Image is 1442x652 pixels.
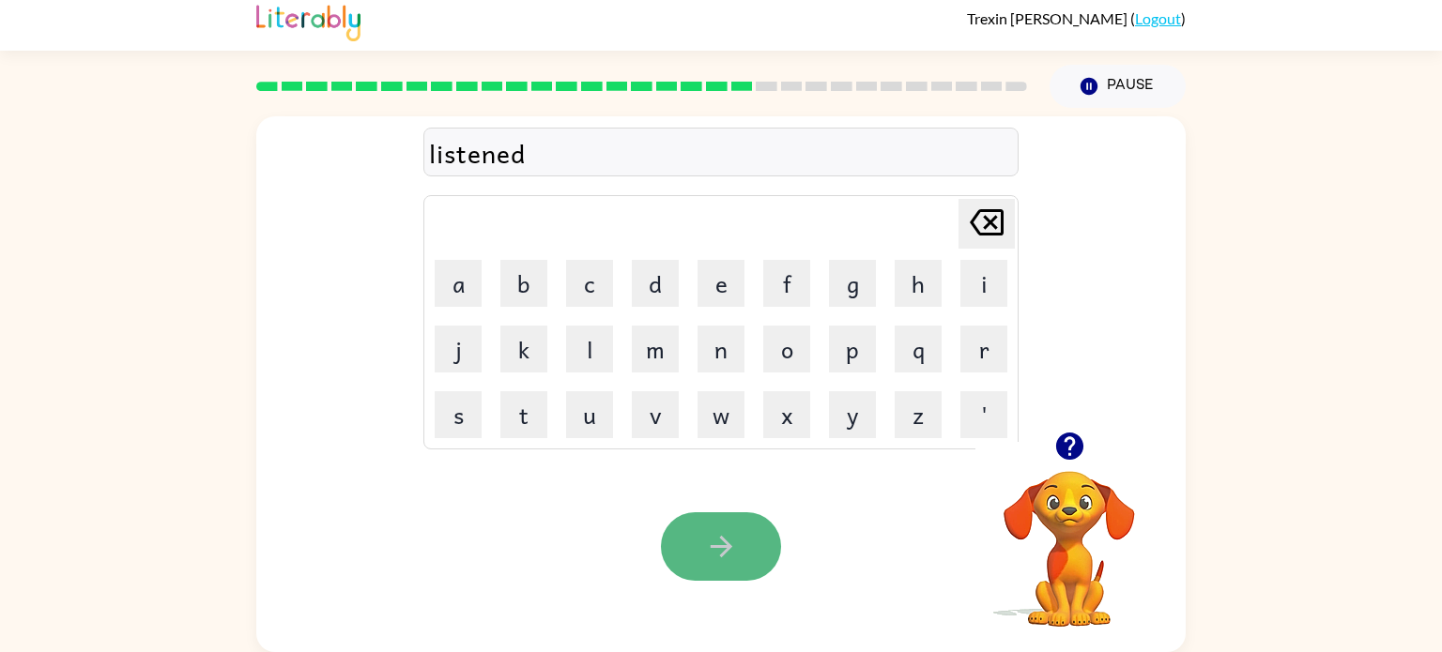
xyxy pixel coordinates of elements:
[960,260,1007,307] button: i
[566,326,613,372] button: l
[500,326,547,372] button: k
[435,326,482,372] button: j
[632,391,679,438] button: v
[500,391,547,438] button: t
[1135,9,1181,27] a: Logout
[698,326,744,372] button: n
[435,391,482,438] button: s
[895,391,942,438] button: z
[975,442,1163,629] video: Your browser must support playing .mp4 files to use Literably. Please try using another browser.
[763,326,810,372] button: o
[829,391,876,438] button: y
[566,260,613,307] button: c
[763,260,810,307] button: f
[632,326,679,372] button: m
[566,391,613,438] button: u
[895,260,942,307] button: h
[500,260,547,307] button: b
[967,9,1186,27] div: ( )
[960,391,1007,438] button: '
[698,391,744,438] button: w
[960,326,1007,372] button: r
[698,260,744,307] button: e
[632,260,679,307] button: d
[829,326,876,372] button: p
[429,133,1013,173] div: listened
[435,260,482,307] button: a
[829,260,876,307] button: g
[763,391,810,438] button: x
[967,9,1130,27] span: Trexin [PERSON_NAME]
[1050,65,1186,108] button: Pause
[895,326,942,372] button: q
